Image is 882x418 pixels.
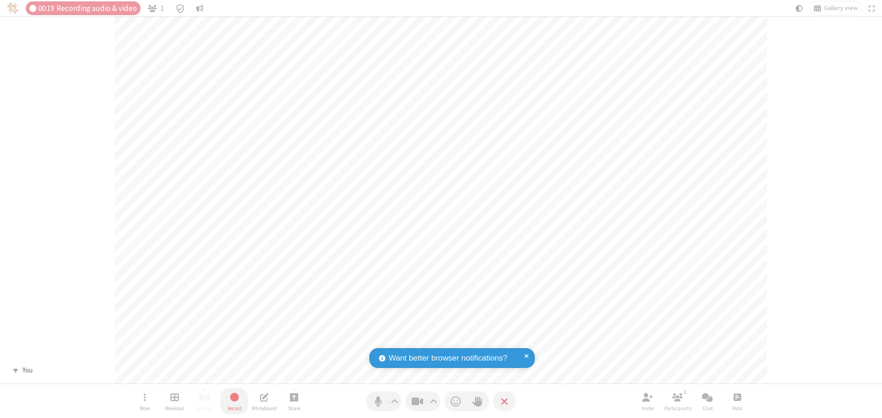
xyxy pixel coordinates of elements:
button: Open poll [724,388,751,414]
button: End or leave meeting [493,391,515,411]
button: Open menu [131,388,158,414]
span: More [140,406,150,411]
button: Video setting [428,391,440,411]
button: Start sharing [280,388,308,414]
div: Audio & video [26,1,141,15]
span: Stream [197,406,212,411]
div: Meeting details Encryption enabled [171,1,189,15]
button: Raise hand [467,391,489,411]
span: Share [288,406,300,411]
button: Open participant list [144,1,168,15]
span: Want better browser notifications? [389,352,507,364]
span: 1 [160,4,164,13]
span: Participants [664,406,691,411]
button: Open participant list [664,388,691,414]
span: Invite [642,406,654,411]
img: QA Selenium DO NOT DELETE OR CHANGE [7,3,18,14]
span: 00:19 [38,4,54,13]
button: Send a reaction [445,391,467,411]
button: Stop recording [220,388,248,414]
button: Audio settings [389,391,401,411]
span: Whiteboard [252,406,277,411]
span: Breakout [165,406,184,411]
span: Gallery view [824,5,858,12]
button: Stop video (⌘+Shift+V) [406,391,440,411]
span: Chat [702,406,713,411]
span: Polls [732,406,742,411]
button: Conversation [192,1,207,15]
button: Change layout [810,1,861,15]
button: Mute (⌘+Shift+A) [367,391,401,411]
button: Unable to start streaming without first stopping recording [191,388,218,414]
div: 1 [681,388,689,396]
div: You [19,365,36,376]
button: Invite participants (⌘+Shift+I) [634,388,661,414]
button: Fullscreen [865,1,879,15]
span: Record [227,406,242,411]
button: Using system theme [792,1,807,15]
span: Recording audio & video [57,4,137,13]
button: Open shared whiteboard [250,388,278,414]
button: Manage Breakout Rooms [161,388,188,414]
button: Open chat [694,388,721,414]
